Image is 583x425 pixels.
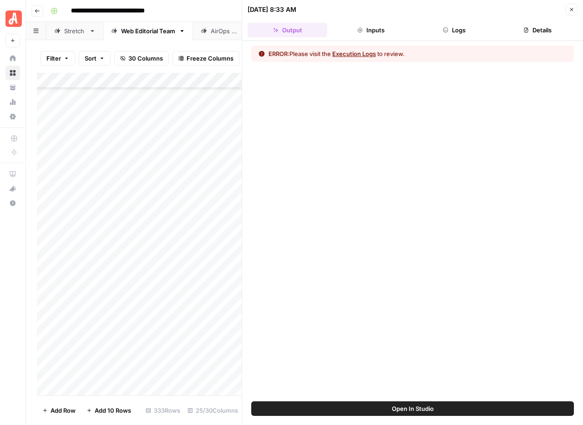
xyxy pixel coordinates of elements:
span: Open In Studio [392,404,434,413]
a: Your Data [5,80,20,95]
button: 30 Columns [114,51,169,66]
img: Angi Logo [5,10,22,27]
button: Execution Logs [332,49,376,58]
a: AirOps Academy [5,167,20,181]
div: Web Editorial Team [121,26,175,36]
span: 30 Columns [128,54,163,63]
a: Usage [5,95,20,109]
button: Logs [415,23,494,37]
a: Stretch [46,22,103,40]
div: [DATE] 8:33 AM [248,5,296,14]
button: Add 10 Rows [81,403,137,418]
button: Details [498,23,578,37]
span: Sort [85,54,96,63]
button: Sort [79,51,111,66]
button: Workspace: Angi [5,7,20,30]
span: Add 10 Rows [95,406,131,415]
button: Output [248,23,327,37]
button: Inputs [331,23,411,37]
div: What's new? [6,182,20,195]
a: Browse [5,66,20,80]
button: What's new? [5,181,20,196]
a: AirOps QA [193,22,257,40]
a: Home [5,51,20,66]
button: Open In Studio [251,401,574,416]
a: Settings [5,109,20,124]
a: Web Editorial Team [103,22,193,40]
span: ERROR: [269,50,289,57]
div: 25/30 Columns [184,403,242,418]
div: 333 Rows [142,403,184,418]
div: AirOps QA [211,26,239,36]
button: Help + Support [5,196,20,210]
button: Add Row [37,403,81,418]
div: Stretch [64,26,86,36]
div: Please visit the to review. [269,49,405,58]
span: Add Row [51,406,76,415]
button: Filter [41,51,75,66]
button: Freeze Columns [172,51,239,66]
span: Freeze Columns [187,54,233,63]
span: Filter [46,54,61,63]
